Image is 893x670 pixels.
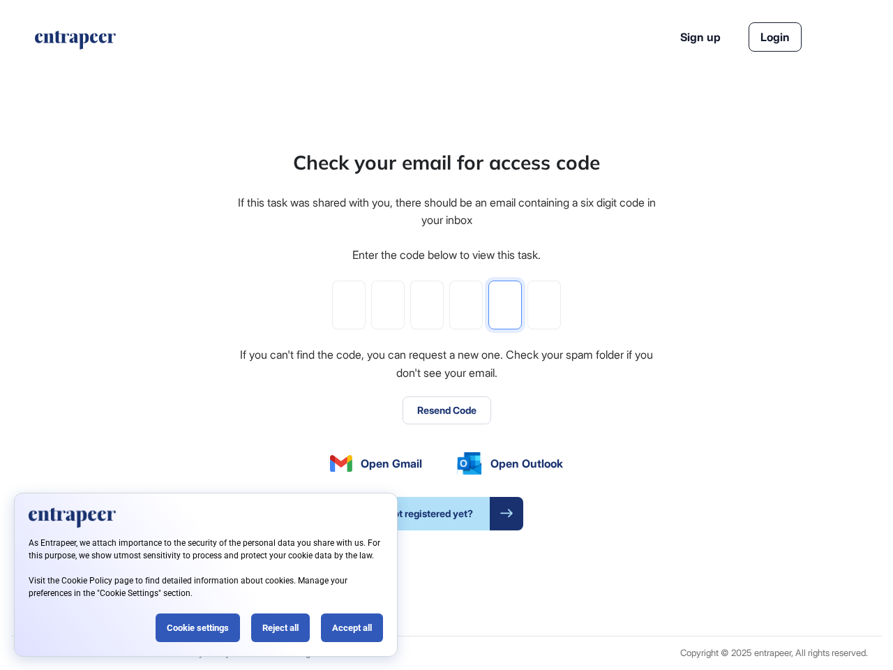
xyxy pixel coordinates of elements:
a: Login [749,22,802,52]
button: Resend Code [403,396,491,424]
span: Open Gmail [361,455,422,472]
div: Check your email for access code [293,148,600,177]
a: Not registered yet? [370,497,523,530]
span: Open Outlook [490,455,563,472]
a: entrapeer-logo [33,31,117,54]
div: If you can't find the code, you can request a new one. Check your spam folder if you don't see yo... [236,346,657,382]
div: If this task was shared with you, there should be an email containing a six digit code in your inbox [236,194,657,230]
span: Not registered yet? [370,497,490,530]
a: Open Outlook [457,452,563,475]
div: Copyright © 2025 entrapeer, All rights reserved. [680,648,868,658]
a: Open Gmail [330,455,422,472]
div: Enter the code below to view this task. [352,246,541,265]
a: Sign up [680,29,721,45]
